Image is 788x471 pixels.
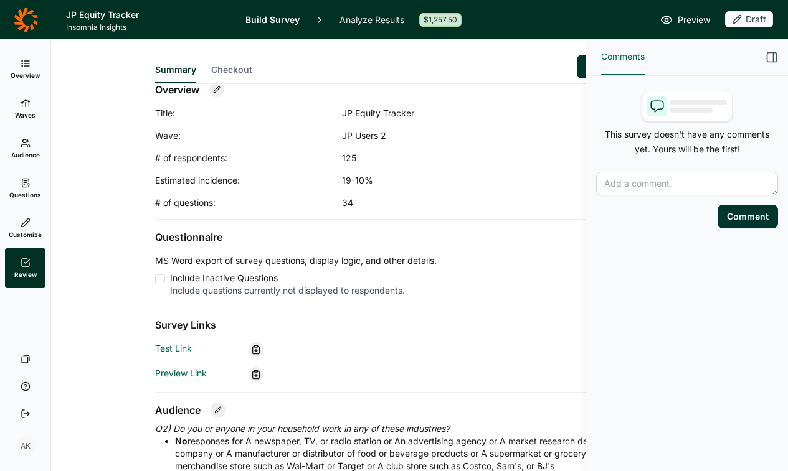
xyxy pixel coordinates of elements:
div: Draft [725,11,773,27]
div: AK [16,436,36,456]
span: Questions [9,190,41,199]
a: Test Link [155,343,192,353]
div: 19-10% [342,174,591,187]
div: 34 [342,197,591,209]
span: Comments [601,49,645,64]
div: # of questions: [155,197,342,209]
div: # of respondents: [155,152,342,164]
h2: Audience [155,403,201,417]
div: 125 [342,152,591,164]
button: Comment [718,205,778,228]
a: Audience [5,129,45,169]
h1: JP Equity Tracker [66,7,230,22]
div: JP Users 2 [342,129,591,142]
div: Include Inactive Questions [170,272,437,284]
p: MS Word export of survey questions, display logic, and other details. [155,254,437,267]
a: Overview [5,49,45,89]
span: Overview [11,71,40,80]
div: Copy link [249,367,263,382]
div: Title: [155,107,342,119]
button: Comments [601,39,645,75]
p: Q2) Do you or anyone in your household work in any of these industries? [155,422,653,435]
span: Waves [15,111,36,119]
a: Review [5,248,45,288]
a: Preview Link [155,368,207,378]
a: Customize [5,208,45,248]
a: Preview [660,12,710,27]
span: Checkout [211,63,252,76]
h2: Overview [155,82,199,97]
div: Include questions currently not displayed to respondents. [170,284,437,297]
button: Summary [155,63,196,83]
div: Copy link [249,342,263,357]
a: Questions [5,169,45,208]
h2: Questionnaire [155,230,653,245]
span: Customize [9,230,42,239]
button: Pay & Launch [577,55,653,78]
div: Wave: [155,129,342,142]
span: Insomnia Insights [66,22,230,32]
p: This survey doesn't have any comments yet. Yours will be the first! [596,127,778,157]
span: responses for A newspaper, TV, or radio station or An advertising agency or A market research dep... [175,436,652,471]
a: Waves [5,89,45,129]
div: Estimated incidence: [155,174,342,187]
span: Preview [678,12,710,27]
button: Draft [725,11,773,29]
span: Audience [11,151,40,159]
span: Review [14,270,37,279]
h2: Survey Links [155,317,653,332]
div: JP Equity Tracker [342,107,591,119]
strong: No [175,436,188,446]
div: $1,257.50 [419,13,462,27]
